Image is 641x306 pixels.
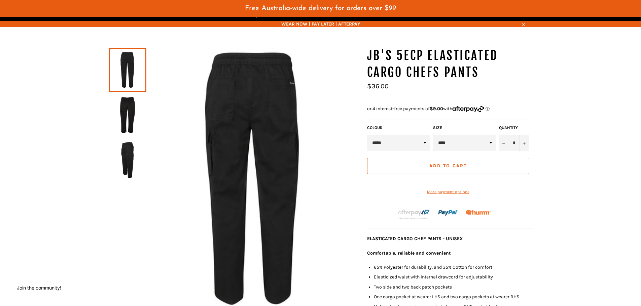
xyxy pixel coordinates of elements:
[367,158,529,174] button: Add to Cart
[367,236,463,242] strong: ELASTICATED CARGO CHEF PANTS - UNISEX
[367,125,430,131] label: COLOUR
[374,264,533,270] li: 65% Polyester for durability, and 35% Cotton for comfort
[438,203,458,223] img: paypal.png
[397,209,430,220] img: Afterpay-Logo-on-dark-bg_large.png
[499,125,529,131] label: Quantity
[499,135,509,151] button: Reduce item quantity by one
[367,47,533,81] h1: JB'S 5ECP Elasticated Cargo Chefs Pants
[374,274,533,280] li: Elasticized waist with internal drawcord for adjustability
[112,96,143,133] img: JB'S 5ECP Elasticated Cargo Chefs Pants - Workin Gear
[519,135,529,151] button: Increase item quantity by one
[367,189,529,195] a: More payment options
[112,141,143,178] img: JB'S 5ECP Elasticated Cargo Chefs Pants - Workin Gear
[429,163,467,169] span: Add to Cart
[374,284,533,290] li: Two side and two back patch pockets
[109,21,533,27] span: WEAR NOW | PAY LATER | AFTERPAY
[17,285,61,291] button: Join the community!
[374,294,533,300] li: One cargo pocket at wearer LHS and two cargo pockets at wearer RHS
[367,82,389,90] span: $36.00
[433,125,496,131] label: Size
[466,210,491,215] img: Humm_core_logo_RGB-01_300x60px_small_195d8312-4386-4de7-b182-0ef9b6303a37.png
[245,5,396,12] span: Free Australia-wide delivery for orders over $99
[367,250,451,256] strong: Comfortable, reliable and convenient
